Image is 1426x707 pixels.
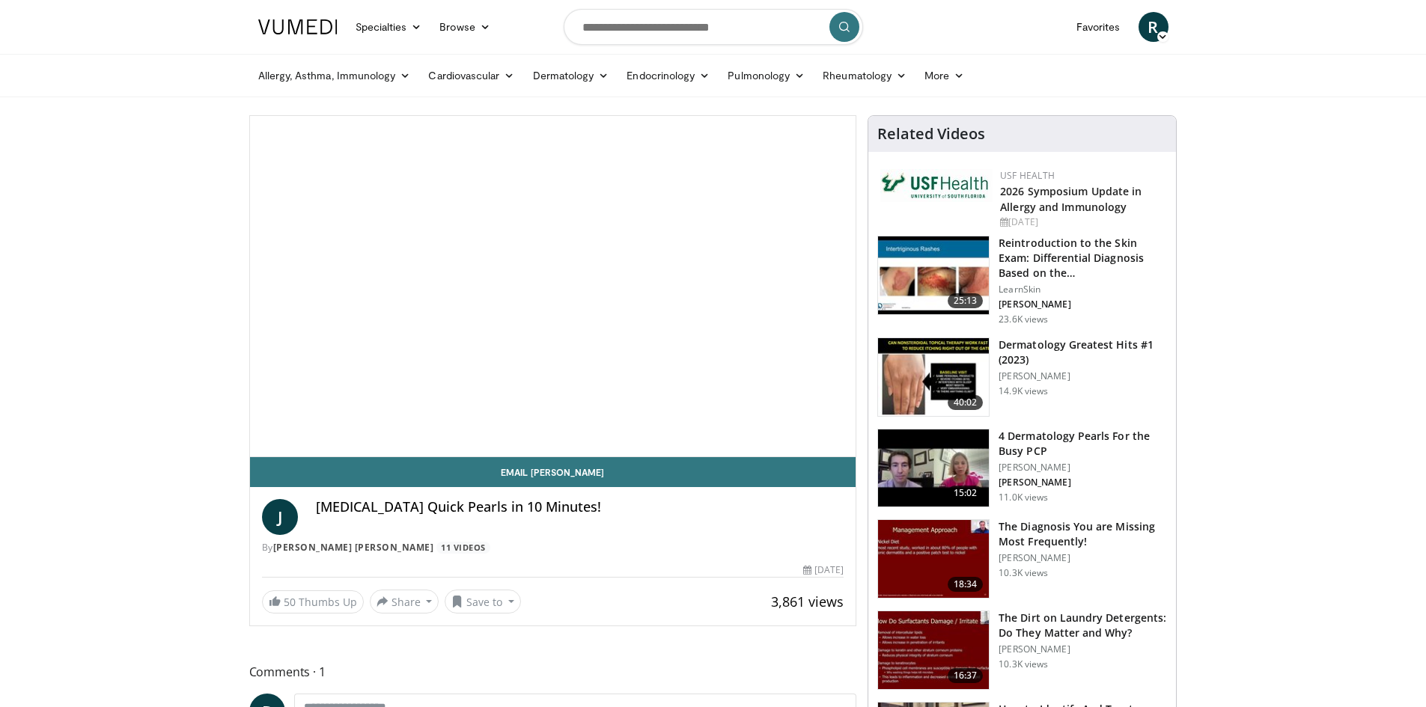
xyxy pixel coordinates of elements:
p: 10.3K views [999,567,1048,579]
a: USF Health [1000,169,1055,182]
div: [DATE] [803,563,844,577]
img: 04c704bc-886d-4395-b463-610399d2ca6d.150x105_q85_crop-smart_upscale.jpg [878,429,989,507]
a: 11 Videos [436,542,491,554]
img: 7ae38220-1079-4581-b804-9f95799b0f25.150x105_q85_crop-smart_upscale.jpg [878,611,989,689]
a: 16:37 The Dirt on Laundry Detergents: Do They Matter and Why? [PERSON_NAME] 10.3K views [877,610,1167,690]
a: 18:34 The Diagnosis You are Missing Most Frequently! [PERSON_NAME] 10.3K views [877,519,1167,599]
p: 10.3K views [999,658,1048,670]
a: 50 Thumbs Up [262,590,364,613]
h3: Reintroduction to the Skin Exam: Differential Diagnosis Based on the… [999,236,1167,281]
h3: Dermatology Greatest Hits #1 (2023) [999,337,1167,367]
a: Favorites [1067,12,1130,42]
a: R [1139,12,1168,42]
a: [PERSON_NAME] [PERSON_NAME] [273,541,434,554]
p: [PERSON_NAME] [999,552,1167,564]
img: 167f4955-2110-4677-a6aa-4d4647c2ca19.150x105_q85_crop-smart_upscale.jpg [878,338,989,416]
input: Search topics, interventions [564,9,863,45]
span: Comments 1 [249,662,857,682]
a: J [262,499,298,535]
button: Save to [445,590,521,613]
p: [PERSON_NAME] [999,370,1167,382]
a: 15:02 4 Dermatology Pearls For the Busy PCP [PERSON_NAME] [PERSON_NAME] 11.0K views [877,429,1167,508]
a: Email [PERSON_NAME] [250,457,856,487]
p: LearnSkin [999,284,1167,296]
a: Specialties [347,12,431,42]
button: Share [370,590,439,613]
span: 25:13 [948,293,984,308]
img: 52a0b0fc-6587-4d56-b82d-d28da2c4b41b.150x105_q85_crop-smart_upscale.jpg [878,520,989,598]
a: Rheumatology [814,61,915,91]
div: By [262,541,844,554]
a: Cardiovascular [419,61,523,91]
span: 16:37 [948,668,984,683]
img: 022c50fb-a848-4cac-a9d8-ea0906b33a1b.150x105_q85_crop-smart_upscale.jpg [878,236,989,314]
span: 18:34 [948,577,984,592]
a: Endocrinology [618,61,719,91]
span: 50 [284,595,296,609]
span: 15:02 [948,486,984,501]
p: 14.9K views [999,385,1048,397]
a: 40:02 Dermatology Greatest Hits #1 (2023) [PERSON_NAME] 14.9K views [877,337,1167,417]
a: Browse [430,12,499,42]
p: [PERSON_NAME] [999,462,1167,474]
a: 25:13 Reintroduction to the Skin Exam: Differential Diagnosis Based on the… LearnSkin [PERSON_NAM... [877,236,1167,325]
a: Pulmonology [719,61,814,91]
a: Allergy, Asthma, Immunology [249,61,420,91]
span: 3,861 views [771,593,844,610]
img: VuMedi Logo [258,19,338,34]
h4: Related Videos [877,125,985,143]
p: 23.6K views [999,313,1048,325]
p: [PERSON_NAME] [999,299,1167,310]
a: More [915,61,973,91]
h3: The Dirt on Laundry Detergents: Do They Matter and Why? [999,610,1167,640]
img: 6ba8804a-8538-4002-95e7-a8f8012d4a11.png.150x105_q85_autocrop_double_scale_upscale_version-0.2.jpg [880,169,993,202]
h4: [MEDICAL_DATA] Quick Pearls in 10 Minutes! [316,499,844,515]
p: [PERSON_NAME] [999,477,1167,489]
p: 11.0K views [999,492,1048,504]
span: 40:02 [948,395,984,410]
h3: The Diagnosis You are Missing Most Frequently! [999,519,1167,549]
a: 2026 Symposium Update in Allergy and Immunology [1000,184,1142,214]
video-js: Video Player [250,116,856,457]
p: [PERSON_NAME] [999,643,1167,655]
div: [DATE] [1000,215,1164,229]
a: Dermatology [524,61,618,91]
h3: 4 Dermatology Pearls For the Busy PCP [999,429,1167,459]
